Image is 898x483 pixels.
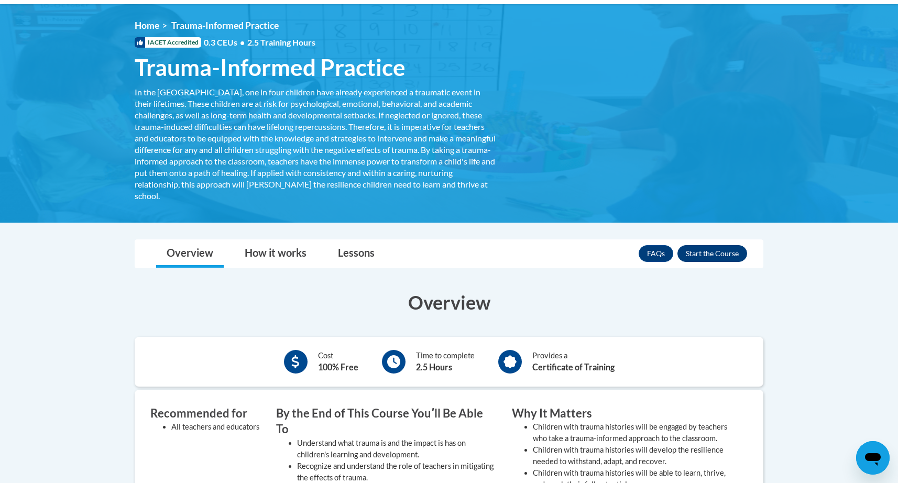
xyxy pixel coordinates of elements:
h3: By the End of This Course Youʹll Be Able To [276,405,496,438]
b: 100% Free [318,362,358,372]
span: Trauma-Informed Practice [171,20,279,31]
a: How it works [234,240,317,268]
span: IACET Accredited [135,37,201,48]
li: Children with trauma histories will be engaged by teachers who take a trauma-informed approach to... [533,421,732,444]
span: • [240,37,245,47]
h3: Overview [135,289,763,315]
div: Time to complete [416,350,475,374]
li: All teachers and educators [171,421,260,433]
b: Certificate of Training [532,362,615,372]
a: Home [135,20,159,31]
a: Lessons [327,240,385,268]
h3: Why It Matters [512,405,732,422]
div: Cost [318,350,358,374]
button: Enroll [677,245,747,262]
li: Children with trauma histories will develop the resilience needed to withstand, adapt, and recover. [533,444,732,467]
span: 2.5 Training Hours [247,37,315,47]
li: Understand what trauma is and the impact is has on children's learning and development. [297,437,496,460]
h3: Recommended for [150,405,260,422]
div: In the [GEOGRAPHIC_DATA], one in four children have already experienced a traumatic event in thei... [135,86,496,202]
a: Overview [156,240,224,268]
div: Provides a [532,350,615,374]
b: 2.5 Hours [416,362,452,372]
span: Trauma-Informed Practice [135,53,406,81]
span: 0.3 CEUs [204,37,315,48]
iframe: Button to launch messaging window [856,441,890,475]
a: FAQs [639,245,673,262]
